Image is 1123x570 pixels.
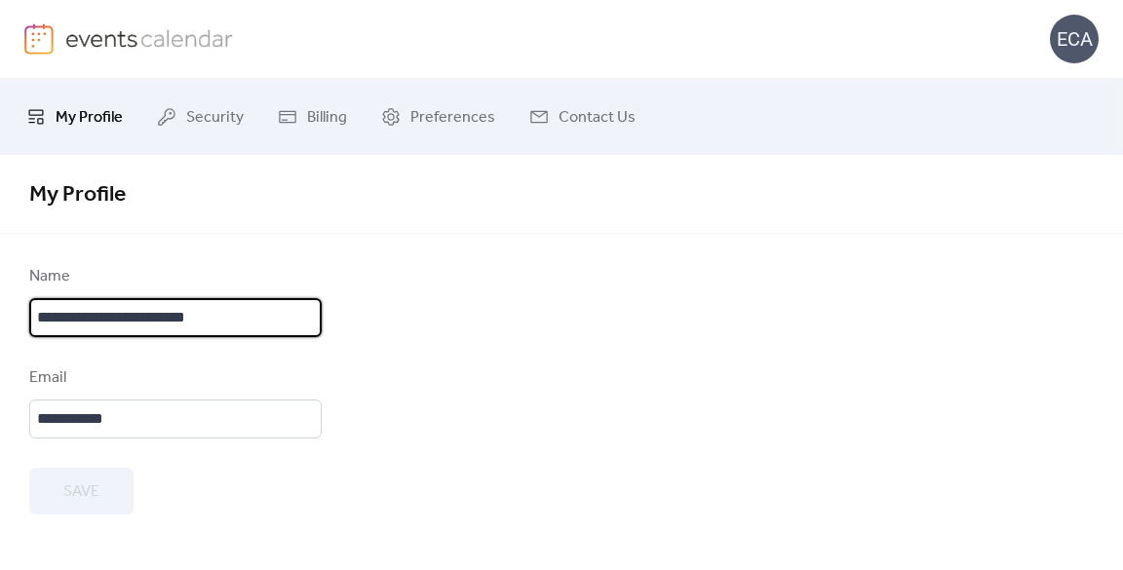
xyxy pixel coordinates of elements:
div: Email [29,366,318,390]
div: Name [29,265,318,288]
a: Preferences [367,87,510,147]
a: Billing [263,87,362,147]
span: Security [186,102,244,133]
span: My Profile [56,102,123,133]
img: logo-type [65,23,234,53]
div: ECA [1050,15,1099,63]
span: Contact Us [559,102,636,133]
img: logo [24,23,54,55]
a: My Profile [12,87,137,147]
span: My Profile [29,173,126,216]
span: Preferences [410,102,495,133]
a: Security [142,87,258,147]
span: Billing [307,102,347,133]
a: Contact Us [515,87,650,147]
